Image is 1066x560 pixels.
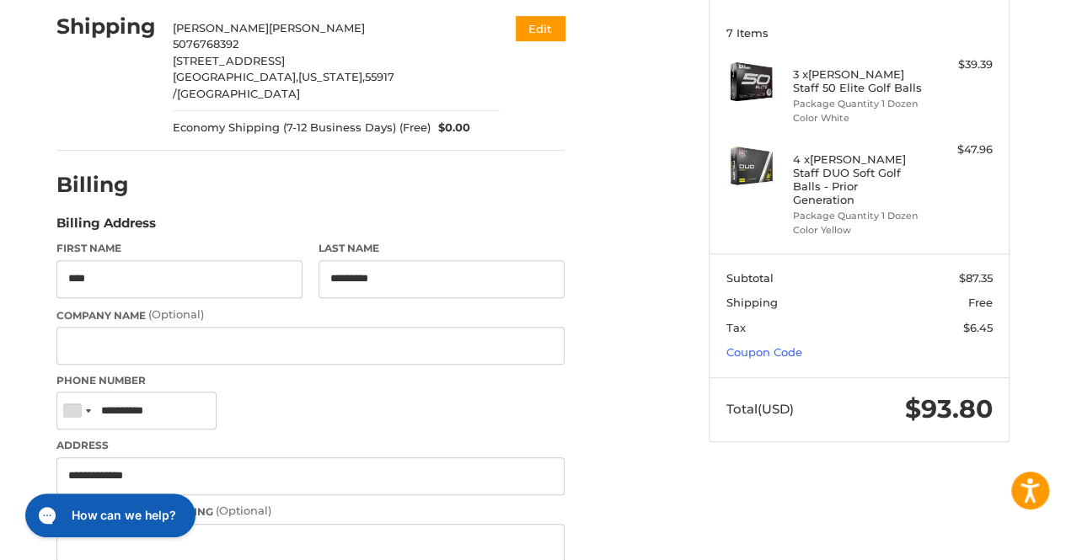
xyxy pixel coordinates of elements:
[269,21,365,35] span: [PERSON_NAME]
[298,70,365,83] span: [US_STATE],
[173,70,298,83] span: [GEOGRAPHIC_DATA],
[56,438,565,453] label: Address
[173,37,238,51] span: 5076768392
[56,13,156,40] h2: Shipping
[431,120,471,136] span: $0.00
[959,271,993,285] span: $87.35
[793,223,922,237] li: Color Yellow
[793,67,922,95] h4: 3 x [PERSON_NAME] Staff 50 Elite Golf Balls
[726,401,794,417] span: Total (USD)
[319,241,565,256] label: Last Name
[177,87,300,100] span: [GEOGRAPHIC_DATA]
[726,345,802,359] a: Coupon Code
[793,152,922,207] h4: 4 x [PERSON_NAME] Staff DUO Soft Golf Balls - Prior Generation
[516,16,565,40] button: Edit
[56,307,565,323] label: Company Name
[173,120,431,136] span: Economy Shipping (7-12 Business Days) (Free)
[173,54,285,67] span: [STREET_ADDRESS]
[926,56,993,73] div: $39.39
[173,70,394,100] span: 55917 /
[56,172,155,198] h2: Billing
[726,296,778,309] span: Shipping
[963,321,993,334] span: $6.45
[173,21,269,35] span: [PERSON_NAME]
[927,515,1066,560] iframe: Google Customer Reviews
[148,307,204,321] small: (Optional)
[56,503,565,520] label: Apartment/Suite/Building
[793,97,922,111] li: Package Quantity 1 Dozen
[726,321,746,334] span: Tax
[726,271,774,285] span: Subtotal
[17,488,201,543] iframe: Gorgias live chat messenger
[905,393,993,424] span: $93.80
[56,373,565,388] label: Phone Number
[793,111,922,125] li: Color White
[726,26,993,40] h3: 7 Items
[56,214,156,241] legend: Billing Address
[926,141,993,158] div: $47.96
[216,504,271,517] small: (Optional)
[56,241,303,256] label: First Name
[793,209,922,223] li: Package Quantity 1 Dozen
[968,296,993,309] span: Free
